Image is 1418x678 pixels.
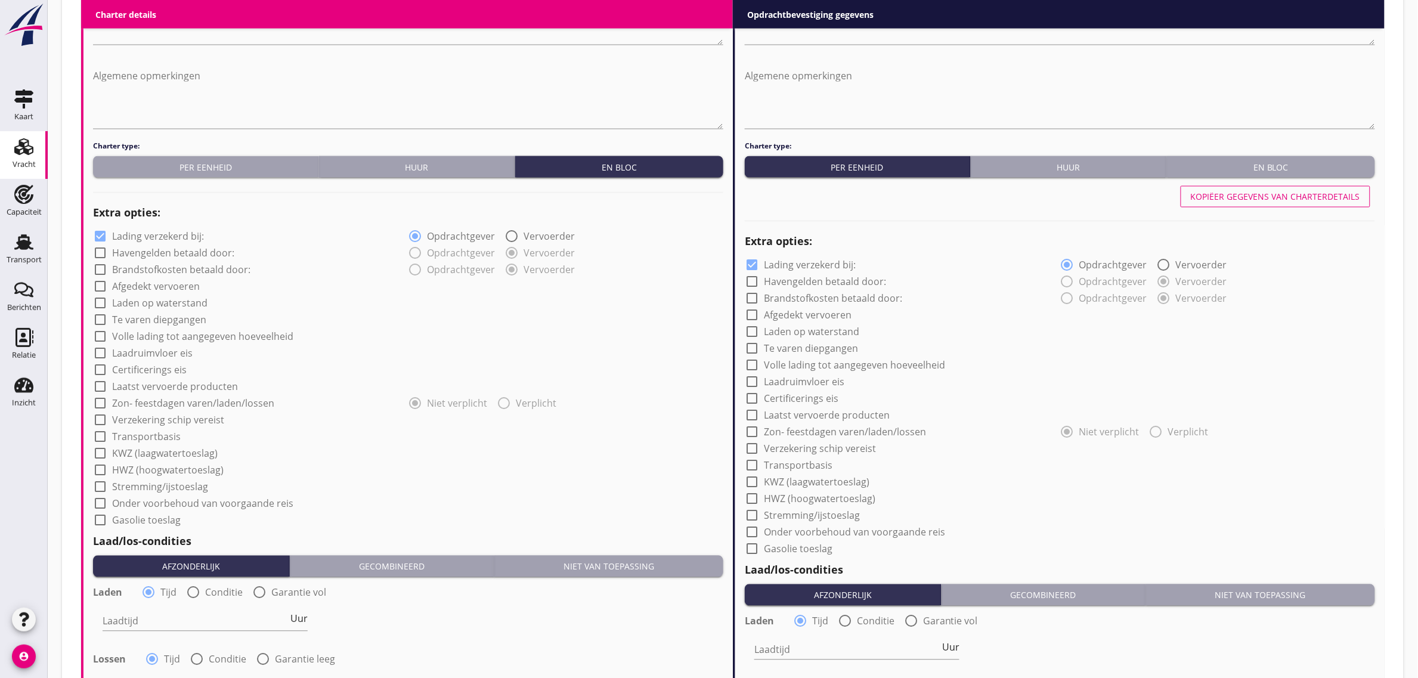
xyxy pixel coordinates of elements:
[93,141,723,151] h4: Charter type:
[1079,259,1147,271] label: Opdrachtgever
[112,448,218,460] label: KWZ (laagwatertoeslag)
[764,493,875,505] label: HWZ (hoogwatertoeslag)
[857,615,894,627] label: Conditie
[971,156,1168,178] button: Huur
[93,587,122,599] strong: Laden
[764,460,832,472] label: Transportbasis
[112,431,181,443] label: Transportbasis
[942,643,959,652] span: Uur
[1172,161,1370,174] div: En bloc
[764,360,945,371] label: Volle lading tot aangegeven hoeveelheid
[112,264,250,276] label: Brandstofkosten betaald door:
[112,247,234,259] label: Havengelden betaald door:
[290,614,308,624] span: Uur
[520,161,719,174] div: En bloc
[428,231,496,243] label: Opdrachtgever
[764,543,832,555] label: Gasolie toeslag
[112,481,208,493] label: Stremming/ijstoeslag
[745,141,1375,151] h4: Charter type:
[271,587,326,599] label: Garantie vol
[1151,589,1370,602] div: Niet van toepassing
[295,561,489,573] div: Gecombineerd
[764,393,838,405] label: Certificerings eis
[745,562,1375,578] h2: Laad/los-condities
[98,161,314,174] div: Per eenheid
[290,556,494,577] button: Gecombineerd
[164,654,180,665] label: Tijd
[764,443,876,455] label: Verzekering schip vereist
[93,66,723,129] textarea: Algemene opmerkingen
[13,160,36,168] div: Vracht
[112,498,293,510] label: Onder voorbehoud van voorgaande reis
[764,410,890,422] label: Laatst vervoerde producten
[93,556,290,577] button: Afzonderlijk
[923,615,978,627] label: Garantie vol
[515,156,723,178] button: En bloc
[112,331,293,343] label: Volle lading tot aangegeven hoeveelheid
[112,515,181,527] label: Gasolie toeslag
[764,527,945,538] label: Onder voorbehoud van voorgaande reis
[205,587,243,599] label: Conditie
[494,556,723,577] button: Niet van toepassing
[942,584,1146,606] button: Gecombineerd
[112,298,208,309] label: Laden op waterstand
[275,654,335,665] label: Garantie leeg
[112,231,204,243] label: Lading verzekerd bij:
[319,156,516,178] button: Huur
[745,234,1375,250] h2: Extra opties:
[112,348,193,360] label: Laadruimvloer eis
[324,161,510,174] div: Huur
[209,654,246,665] label: Conditie
[745,66,1375,129] textarea: Algemene opmerkingen
[764,309,852,321] label: Afgedekt vervoeren
[764,259,856,271] label: Lading verzekerd bij:
[98,561,284,573] div: Afzonderlijk
[12,399,36,407] div: Inzicht
[112,398,274,410] label: Zon- feestdagen varen/laden/lossen
[112,281,200,293] label: Afgedekt vervoeren
[7,208,42,216] div: Capaciteit
[2,3,45,47] img: logo-small.a267ee39.svg
[764,426,926,438] label: Zon- feestdagen varen/laden/lossen
[7,304,41,311] div: Berichten
[160,587,177,599] label: Tijd
[750,161,965,174] div: Per eenheid
[1146,584,1375,606] button: Niet van toepassing
[93,156,319,178] button: Per eenheid
[12,351,36,359] div: Relatie
[112,414,224,426] label: Verzekering schip vereist
[112,465,224,476] label: HWZ (hoogwatertoeslag)
[976,161,1162,174] div: Huur
[1167,156,1375,178] button: En bloc
[103,612,288,631] input: Laadtijd
[112,364,187,376] label: Certificerings eis
[764,510,860,522] label: Stremming/ijstoeslag
[14,113,33,120] div: Kaart
[1181,186,1370,208] button: Kopiëer gegevens van charterdetails
[754,640,940,660] input: Laadtijd
[12,645,36,668] i: account_circle
[764,343,858,355] label: Te varen diepgangen
[112,314,206,326] label: Te varen diepgangen
[764,293,902,305] label: Brandstofkosten betaald door:
[7,256,42,264] div: Transport
[764,476,869,488] label: KWZ (laagwatertoeslag)
[112,381,238,393] label: Laatst vervoerde producten
[93,654,126,665] strong: Lossen
[764,276,886,288] label: Havengelden betaald door:
[946,589,1141,602] div: Gecombineerd
[1191,191,1360,203] div: Kopiëer gegevens van charterdetails
[750,589,936,602] div: Afzonderlijk
[1176,259,1227,271] label: Vervoerder
[812,615,828,627] label: Tijd
[93,205,723,221] h2: Extra opties:
[764,376,844,388] label: Laadruimvloer eis
[93,534,723,550] h2: Laad/los-condities
[745,584,942,606] button: Afzonderlijk
[499,561,719,573] div: Niet van toepassing
[745,156,971,178] button: Per eenheid
[764,326,859,338] label: Laden op waterstand
[524,231,575,243] label: Vervoerder
[745,615,774,627] strong: Laden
